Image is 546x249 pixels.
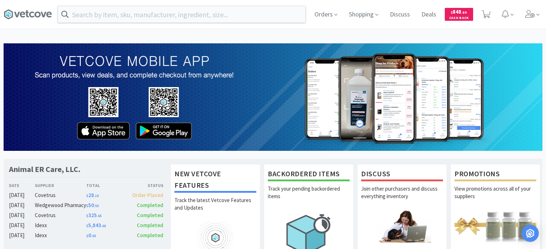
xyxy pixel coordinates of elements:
[9,221,35,230] div: [DATE]
[445,5,473,24] a: $848.89Cash Back
[86,212,102,219] span: 325
[9,191,163,200] a: [DATE]Covetrus$28.10Order Placed
[174,196,256,221] p: Track the latest Vetcove Features and Updates
[125,182,163,189] div: Status
[137,202,163,209] span: Completed
[268,168,350,181] h1: Backordered Items
[9,211,163,220] a: [DATE]Covetrus$325.65Completed
[35,201,86,210] div: Wedgewood Pharmacy
[35,182,86,189] div: Supplier
[9,191,35,200] div: [DATE]
[86,222,106,229] span: 5,843
[449,16,469,21] span: Cash Back
[58,6,305,23] input: Search by item, sku, manufacturer, ingredient, size...
[419,11,439,18] a: Deals
[137,222,163,229] span: Completed
[86,193,88,198] span: $
[361,210,443,243] img: hero_discuss.png
[361,185,443,210] p: Join other purchasers and discuss everything inventory
[454,185,536,210] p: View promotions across all of your suppliers
[35,191,86,200] div: Covetrus
[86,182,125,189] div: Total
[86,224,88,228] span: $
[461,10,467,15] span: . 89
[522,225,539,242] div: Open Intercom Messenger
[9,221,163,230] a: [DATE]Idexx$5,843.66Completed
[9,182,35,189] div: Date
[174,168,256,193] h1: New Vetcove Features
[35,221,86,230] div: Idexx
[91,234,96,238] span: . 00
[97,214,102,218] span: . 65
[9,231,163,240] a: [DATE]Idexx$0.00Completed
[9,201,35,210] div: [DATE]
[454,210,536,243] img: hero_promotions.png
[86,234,88,238] span: $
[9,164,80,174] h1: Animal ER Care, LLC.
[86,192,99,198] span: 28
[132,192,163,198] span: Order Placed
[35,231,86,240] div: Idexx
[35,211,86,220] div: Covetrus
[4,43,542,151] img: 169a39d576124ab08f10dc54d32f3ffd_4.png
[101,224,106,228] span: . 66
[86,214,88,218] span: $
[86,203,88,208] span: $
[451,8,467,15] span: 848
[268,185,350,210] p: Track your pending backordered items
[454,168,536,181] h1: Promotions
[137,212,163,219] span: Completed
[9,231,35,240] div: [DATE]
[94,193,99,198] span: . 10
[9,211,35,220] div: [DATE]
[86,232,96,239] span: 0
[451,10,453,15] span: $
[9,201,163,210] a: [DATE]Wedgewood Pharmacy$50.50Completed
[387,11,413,18] a: Discuss
[86,202,99,209] span: 50
[94,203,99,208] span: . 50
[137,232,163,239] span: Completed
[361,168,443,181] h1: Discuss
